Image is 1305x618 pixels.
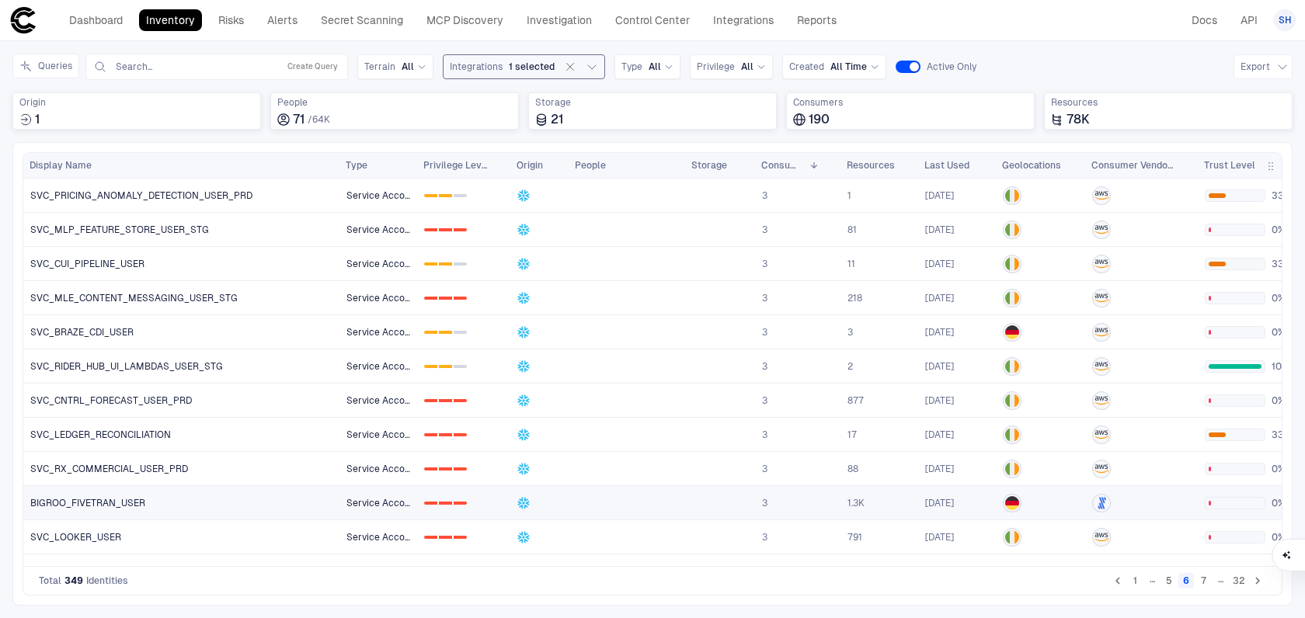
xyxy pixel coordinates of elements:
[1199,418,1302,450] a: 33%
[424,536,437,539] div: 0
[847,292,862,304] span: 218
[1272,394,1296,407] span: 0%
[270,92,519,130] div: Total employees associated with identities
[551,112,563,127] span: 21
[997,282,1084,314] a: IE
[30,360,223,373] span: SVC_RIDER_HUB_UI_LAMBDAS_USER_STG
[1272,189,1296,202] span: 33%
[424,228,437,231] div: 0
[756,453,840,484] a: 3
[756,179,840,211] a: 3
[1094,530,1108,544] div: AWS
[997,316,1084,348] a: DE
[925,463,954,475] span: [DATE]
[340,453,416,484] a: Service Account
[925,531,954,543] span: [DATE]
[1005,257,1019,271] img: IE
[1005,359,1019,373] img: IE
[847,360,853,373] span: 2
[30,463,188,475] span: SVC_RX_COMMERCIAL_USER_PRD
[454,399,467,402] div: 2
[418,453,510,484] a: 012
[1279,14,1292,26] span: SH
[439,365,452,368] div: 1
[997,248,1084,279] a: IE
[756,214,840,245] a: 3
[575,159,606,172] span: People
[841,453,917,484] a: 88
[346,159,367,172] span: Type
[418,316,510,348] a: 012
[919,487,995,519] a: 22/08/2025 16:21:22
[1094,291,1108,305] div: AWS
[1005,189,1019,203] img: IE
[340,179,416,211] a: Service Account
[1094,223,1108,237] div: AWS
[24,453,339,484] a: SVC_RX_COMMERCIAL_USER_PRD
[925,394,954,407] span: [DATE]
[340,316,416,348] a: Service Account
[30,497,145,509] span: BIGROO_FIVETRAN_USER
[925,497,954,509] span: [DATE]
[346,429,410,441] span: Service Account
[1250,573,1265,588] button: Go to next page
[346,258,410,270] span: Service Account
[418,214,510,245] a: 012
[424,467,437,470] div: 0
[1230,573,1248,588] button: Go to page 32
[1274,9,1296,31] button: SH
[1234,54,1293,79] button: Export
[39,575,61,587] span: Total
[439,331,452,334] div: 1
[1272,258,1296,270] span: 33%
[1213,573,1228,588] div: …
[284,57,341,76] button: Create Query
[340,384,416,416] a: Service Account
[346,326,410,339] span: Service Account
[439,262,452,266] div: 1
[997,214,1084,245] a: IE
[1195,573,1211,588] button: Go to page 7
[314,9,410,31] a: Secret Scanning
[346,224,410,236] span: Service Account
[925,429,954,441] div: 22/08/2025 09:20:01
[443,54,605,79] button: Integrations1 selected
[418,487,510,519] a: 012
[649,61,661,73] span: All
[1005,428,1019,442] img: IE
[454,262,467,266] div: 2
[277,96,512,109] span: People
[346,394,410,407] span: Service Account
[756,282,840,314] a: 3
[1005,462,1019,476] img: IE
[790,9,844,31] a: Reports
[1044,92,1293,130] div: Total resources accessed or granted by identities
[919,282,995,314] a: 22/08/2025 16:03:06
[418,248,510,279] a: 012
[424,502,437,505] div: 0
[346,531,410,543] span: Service Account
[756,316,840,348] a: 3
[308,114,312,125] span: /
[847,429,857,441] span: 17
[786,92,1035,130] div: Total consumers using identities
[439,502,452,505] div: 1
[841,316,917,348] a: 3
[925,258,954,270] span: [DATE]
[1094,257,1108,271] div: AWS
[762,258,767,270] span: 3
[919,521,995,553] a: 22/08/2025 16:21:21
[1005,291,1019,305] img: IE
[762,497,767,509] span: 3
[1005,530,1019,544] img: IE
[925,224,954,236] span: [DATE]
[925,326,954,339] span: [DATE]
[439,228,452,231] div: 1
[1199,521,1302,553] a: 0%
[30,292,238,304] span: SVC_MLE_CONTENT_MESSAGING_USER_STG
[423,159,489,172] span: Privilege Level
[346,497,410,509] span: Service Account
[925,463,954,475] div: 22/08/2025 09:00:25
[841,248,917,279] a: 11
[439,467,452,470] div: 1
